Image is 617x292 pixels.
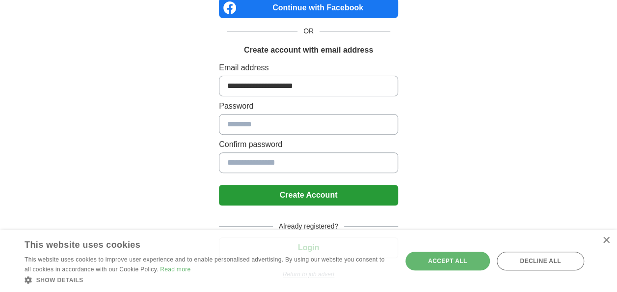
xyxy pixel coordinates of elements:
span: OR [297,26,320,36]
label: Email address [219,62,398,74]
a: Read more, opens a new window [160,266,190,273]
button: Create Account [219,185,398,205]
div: Decline all [497,252,584,270]
div: Show details [25,275,391,285]
label: Confirm password [219,139,398,150]
span: Already registered? [273,221,344,232]
label: Password [219,100,398,112]
div: Accept all [405,252,490,270]
div: This website uses cookies [25,236,366,251]
div: Close [602,237,610,244]
span: This website uses cookies to improve user experience and to enable personalised advertising. By u... [25,256,384,273]
span: Show details [36,277,83,284]
h1: Create account with email address [244,44,373,56]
